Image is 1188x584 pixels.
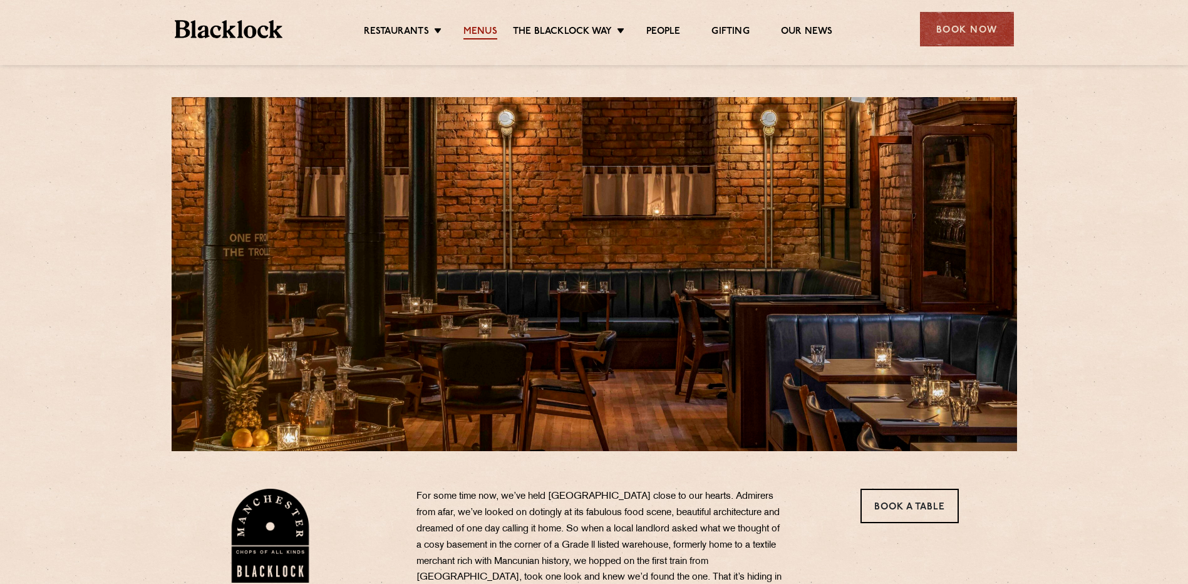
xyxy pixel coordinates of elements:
a: The Blacklock Way [513,26,612,39]
a: People [646,26,680,39]
a: Menus [463,26,497,39]
a: Our News [781,26,833,39]
a: Restaurants [364,26,429,39]
img: BL_Textured_Logo-footer-cropped.svg [175,20,283,38]
a: Gifting [711,26,749,39]
a: Book a Table [860,489,959,523]
div: Book Now [920,12,1014,46]
img: BL_Manchester_Logo-bleed.png [229,489,311,583]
